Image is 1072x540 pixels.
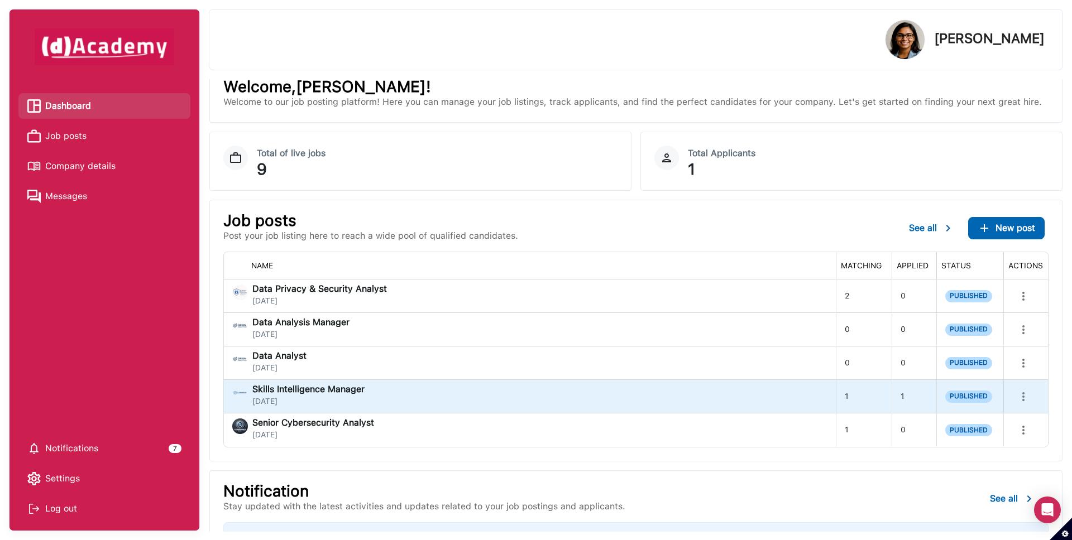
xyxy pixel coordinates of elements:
[934,32,1045,45] p: [PERSON_NAME]
[252,418,374,427] span: Senior Cybersecurity Analyst
[836,346,892,379] div: 0
[1012,319,1035,341] button: more
[27,502,41,515] img: Log out
[836,313,892,346] div: 0
[27,158,181,175] a: Company details iconCompany details
[45,98,91,114] span: Dashboard
[257,161,618,177] div: 9
[223,500,625,513] p: Stay updated with the latest activities and updates related to your job postings and applicants.
[1012,419,1035,441] button: more
[1034,496,1061,523] div: Open Intercom Messenger
[978,221,991,235] img: ...
[296,77,431,96] span: [PERSON_NAME] !
[252,296,387,306] span: [DATE]
[945,390,992,403] span: PUBLISHED
[836,279,892,312] div: 2
[252,318,350,327] span: Data Analysis Manager
[45,128,87,144] span: Job posts
[996,223,1035,233] span: New post
[232,385,248,401] img: jobi
[223,229,518,243] p: Post your job listing here to reach a wide pool of qualified candidates.
[1022,492,1036,505] img: ...
[897,261,929,270] span: APPLIED
[945,324,992,336] span: PUBLISHED
[35,28,174,65] img: dAcademy
[232,418,248,434] img: jobi
[945,357,992,369] span: PUBLISHED
[223,146,248,170] img: Job Dashboard
[27,190,41,203] img: Messages icon
[1012,385,1035,408] button: more
[900,217,964,239] button: See all...
[27,99,41,113] img: Dashboard icon
[169,444,181,453] div: 7
[27,472,41,485] img: setting
[45,440,98,457] span: Notifications
[1012,352,1035,374] button: more
[981,488,1045,510] button: See all...
[909,223,937,233] span: See all
[990,493,1018,504] span: See all
[27,160,41,173] img: Company details icon
[45,158,116,175] span: Company details
[232,285,248,300] img: jobi
[945,424,992,436] span: PUBLISHED
[252,285,387,293] span: Data Privacy & Security Analyst
[892,279,936,312] div: 0
[27,500,181,517] div: Log out
[27,128,181,144] a: Job posts iconJob posts
[45,470,80,487] span: Settings
[1050,518,1072,540] button: Set cookie preferences
[941,261,971,270] span: STATUS
[223,214,518,227] p: Job posts
[945,290,992,302] span: PUBLISHED
[252,351,307,360] span: Data Analyst
[252,397,365,406] span: [DATE]
[27,442,41,455] img: setting
[841,261,882,270] span: MATCHING
[688,146,1049,161] div: Total Applicants
[252,385,365,394] span: Skills Intelligence Manager
[688,161,1049,177] div: 1
[654,146,679,170] img: Icon Circle
[27,98,181,114] a: Dashboard iconDashboard
[45,188,87,205] span: Messages
[836,380,892,413] div: 1
[1012,285,1035,307] button: more
[968,217,1045,239] button: ...New post
[257,146,618,161] div: Total of live jobs
[223,95,1049,109] p: Welcome to our job posting platform! Here you can manage your job listings, track applicants, and...
[892,380,936,413] div: 1
[232,351,248,367] img: jobi
[252,363,307,373] span: [DATE]
[251,261,273,270] span: NAME
[252,330,350,339] span: [DATE]
[886,20,925,59] img: Profile
[892,413,936,447] div: 0
[232,318,248,334] img: jobi
[941,221,955,235] img: ...
[27,129,41,143] img: Job posts icon
[892,346,936,379] div: 0
[252,430,374,440] span: [DATE]
[1008,261,1043,270] span: ACTIONS
[836,413,892,447] div: 1
[27,188,181,205] a: Messages iconMessages
[892,313,936,346] div: 0
[223,484,625,498] p: Notification
[223,80,1049,93] p: Welcome,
